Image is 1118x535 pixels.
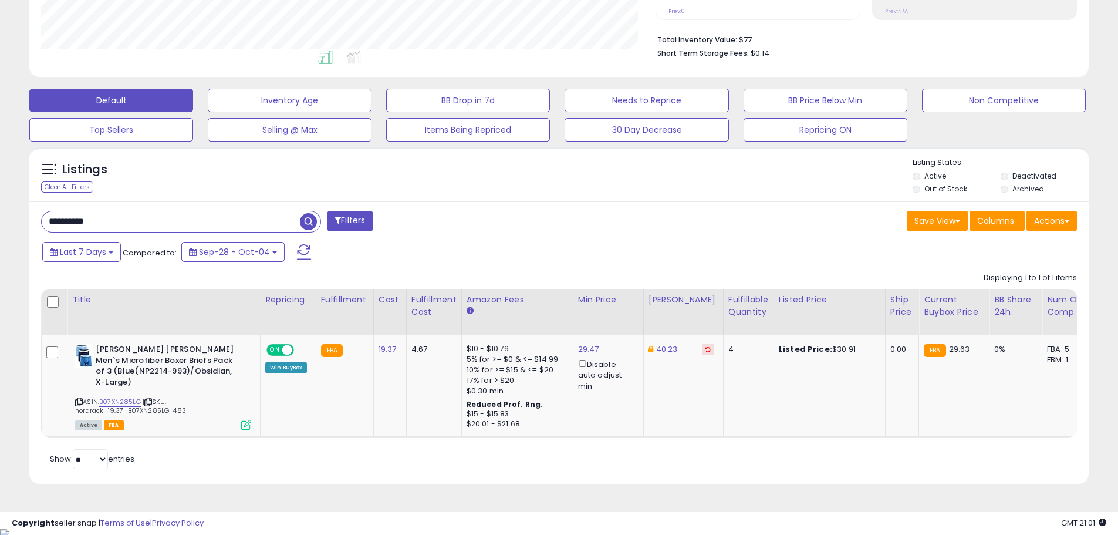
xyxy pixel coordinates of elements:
p: Listing States: [913,157,1089,169]
div: 4.67 [411,344,452,355]
div: ASIN: [75,344,251,429]
button: Needs to Reprice [565,89,728,112]
label: Active [924,171,946,181]
label: Deactivated [1012,171,1056,181]
div: Win BuyBox [265,362,307,373]
b: Reduced Prof. Rng. [467,399,543,409]
li: $77 [657,32,1068,46]
button: Sep-28 - Oct-04 [181,242,285,262]
button: Top Sellers [29,118,193,142]
div: $10 - $10.76 [467,344,564,354]
a: Privacy Policy [152,517,204,529]
span: Sep-28 - Oct-04 [199,246,270,258]
span: ON [268,345,282,355]
button: Actions [1026,211,1077,231]
div: [PERSON_NAME] [648,294,718,306]
div: Title [72,294,255,306]
a: 19.37 [379,344,397,355]
div: $15 - $15.83 [467,409,564,419]
div: BB Share 24h. [994,294,1037,318]
div: FBM: 1 [1047,355,1086,365]
button: Filters [327,211,373,231]
span: OFF [292,345,311,355]
a: Terms of Use [100,517,150,529]
span: All listings currently available for purchase on Amazon [75,420,102,430]
span: FBA [104,420,124,430]
div: $0.30 min [467,386,564,396]
div: $20.01 - $21.68 [467,419,564,429]
div: Num of Comp. [1047,294,1090,318]
div: 0% [994,344,1033,355]
div: 4 [728,344,765,355]
span: $0.14 [751,48,769,59]
button: Selling @ Max [208,118,371,142]
div: Repricing [265,294,311,306]
small: Prev: 0 [668,8,685,15]
b: [PERSON_NAME] [PERSON_NAME] Men`s Microfiber Boxer Briefs Pack of 3 (Blue(NP2214-993)/Obsidian, X... [96,344,238,391]
span: Show: entries [50,453,134,465]
div: 5% for >= $0 & <= $14.99 [467,354,564,365]
div: 0.00 [890,344,910,355]
small: Amazon Fees. [467,306,474,317]
button: Default [29,89,193,112]
div: Amazon Fees [467,294,568,306]
span: | SKU: nordrack_19.37_B07XN285LG_483 [75,397,186,415]
div: 10% for >= $15 & <= $20 [467,365,564,375]
button: 30 Day Decrease [565,118,728,142]
button: BB Price Below Min [744,89,907,112]
a: 40.23 [656,344,678,355]
div: Fulfillable Quantity [728,294,769,318]
button: Inventory Age [208,89,371,112]
div: Disable auto adjust min [578,358,634,392]
button: Items Being Repriced [386,118,550,142]
small: Prev: N/A [885,8,908,15]
div: Ship Price [890,294,914,318]
div: Clear All Filters [41,181,93,193]
button: BB Drop in 7d [386,89,550,112]
div: Current Buybox Price [924,294,984,318]
div: FBA: 5 [1047,344,1086,355]
button: Non Competitive [922,89,1086,112]
b: Total Inventory Value: [657,35,737,45]
div: 17% for > $20 [467,375,564,386]
b: Listed Price: [779,344,832,355]
a: 29.47 [578,344,599,355]
strong: Copyright [12,517,55,529]
button: Last 7 Days [42,242,121,262]
div: Listed Price [779,294,880,306]
span: Columns [977,215,1014,227]
div: seller snap | | [12,518,204,529]
small: FBA [321,344,343,357]
button: Columns [970,211,1025,231]
b: Short Term Storage Fees: [657,48,749,58]
label: Out of Stock [924,184,967,194]
a: B07XN285LG [99,397,141,407]
span: 29.63 [949,344,970,355]
div: Min Price [578,294,639,306]
button: Repricing ON [744,118,907,142]
label: Archived [1012,184,1044,194]
div: Fulfillment [321,294,369,306]
button: Save View [907,211,968,231]
img: 41M8wtcm7aL._SL40_.jpg [75,344,93,368]
div: $30.91 [779,344,876,355]
h5: Listings [62,161,107,178]
span: 2025-10-12 21:01 GMT [1061,517,1106,529]
div: Displaying 1 to 1 of 1 items [984,272,1077,284]
div: Fulfillment Cost [411,294,457,318]
span: Last 7 Days [60,246,106,258]
small: FBA [924,344,945,357]
span: Compared to: [123,247,177,258]
div: Cost [379,294,401,306]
